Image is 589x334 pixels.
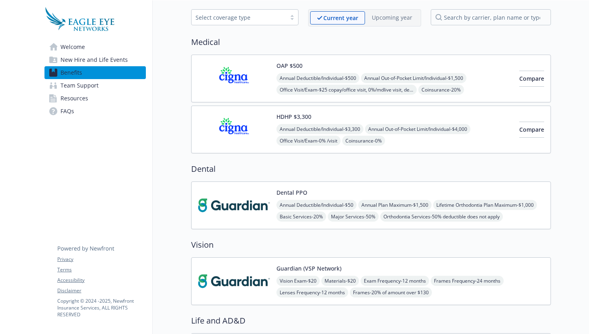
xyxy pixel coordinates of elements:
[372,13,412,22] p: Upcoming year
[276,287,348,297] span: Lenses Frequency - 12 months
[198,112,270,147] img: CIGNA carrier logo
[44,105,146,118] a: FAQs
[276,61,303,70] button: OAP $500
[276,85,417,95] span: Office Visit/Exam - $25 copay/office visit, 0%/mdlive visit, deductible does not apply
[61,53,128,66] span: New Hire and Life Events
[519,126,544,133] span: Compare
[276,124,363,134] span: Annual Deductible/Individual - $3,300
[198,188,270,222] img: Guardian carrier logo
[276,188,307,197] button: Dental PPO
[519,75,544,82] span: Compare
[519,122,544,138] button: Compare
[321,276,359,286] span: Materials - $20
[365,124,470,134] span: Annual Out-of-Pocket Limit/Individual - $4,000
[196,13,282,22] div: Select coverage type
[57,287,145,294] a: Disclaimer
[61,79,99,92] span: Team Support
[198,61,270,96] img: CIGNA carrier logo
[191,239,551,251] h2: Vision
[276,73,359,83] span: Annual Deductible/Individual - $500
[44,41,146,53] a: Welcome
[191,36,551,48] h2: Medical
[276,264,341,273] button: Guardian (VSP Network)
[276,276,320,286] span: Vision Exam - $20
[191,315,551,327] h2: Life and AD&D
[44,92,146,105] a: Resources
[365,11,419,24] span: Upcoming year
[323,14,358,22] p: Current year
[276,200,357,210] span: Annual Deductible/Individual - $50
[358,200,432,210] span: Annual Plan Maximum - $1,500
[361,276,429,286] span: Exam Frequency - 12 months
[57,277,145,284] a: Accessibility
[61,66,82,79] span: Benefits
[276,136,341,146] span: Office Visit/Exam - 0% /visit
[361,73,466,83] span: Annual Out-of-Pocket Limit/Individual - $1,500
[380,212,503,222] span: Orthodontia Services - 50% deductible does not apply
[418,85,464,95] span: Coinsurance - 20%
[44,66,146,79] a: Benefits
[61,105,74,118] span: FAQs
[431,9,551,25] input: search by carrier, plan name or type
[57,266,145,273] a: Terms
[276,212,326,222] span: Basic Services - 20%
[276,112,311,121] button: HDHP $3,300
[61,92,88,105] span: Resources
[198,264,270,298] img: Guardian carrier logo
[57,256,145,263] a: Privacy
[328,212,379,222] span: Major Services - 50%
[350,287,432,297] span: Frames - 20% of amount over $130
[433,200,537,210] span: Lifetime Orthodontia Plan Maximum - $1,000
[191,163,551,175] h2: Dental
[431,276,504,286] span: Frames Frequency - 24 months
[44,79,146,92] a: Team Support
[519,71,544,87] button: Compare
[57,297,145,318] p: Copyright © 2024 - 2025 , Newfront Insurance Services, ALL RIGHTS RESERVED
[44,53,146,66] a: New Hire and Life Events
[61,41,85,53] span: Welcome
[342,136,385,146] span: Coinsurance - 0%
